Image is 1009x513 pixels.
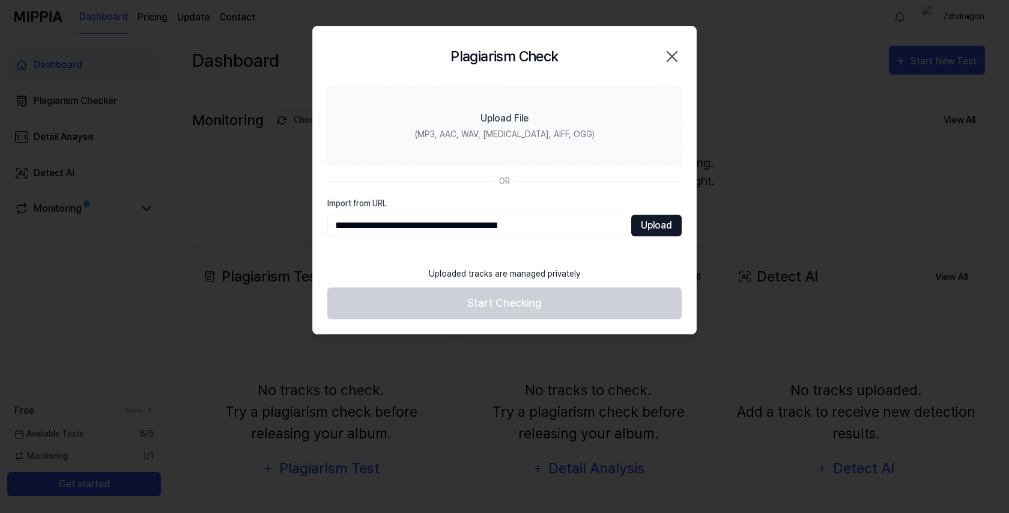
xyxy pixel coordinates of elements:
[422,260,587,287] div: Uploaded tracks are managed privately
[499,175,510,188] div: OR
[480,111,529,126] div: Upload File
[450,46,558,67] h2: Plagiarism Check
[631,215,682,236] button: Upload
[415,128,595,141] div: (MP3, AAC, WAV, [MEDICAL_DATA], AIFF, OGG)
[327,197,682,210] label: Import from URL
